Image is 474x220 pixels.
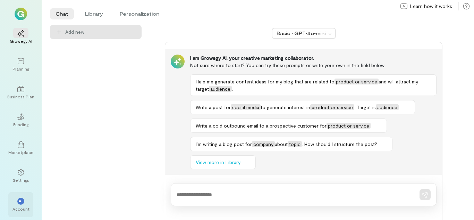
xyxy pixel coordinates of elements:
[196,123,327,129] span: Write a cold outbound email to a prospective customer for
[8,108,33,133] a: Funding
[8,80,33,105] a: Business Plan
[190,100,415,114] button: Write a post forsocial mediato generate interest inproduct or service. Target isaudience.
[190,62,437,69] div: Not sure where to start? You can try these prompts or write your own in the field below.
[65,28,84,35] span: Add new
[190,55,437,62] div: I am Growegy AI, your creative marketing collaborator.
[190,119,387,133] button: Write a cold outbound email to a prospective customer forproduct or service.
[232,86,233,92] span: .
[399,104,400,110] span: .
[275,141,288,147] span: about
[335,79,379,84] span: product or service
[8,163,33,188] a: Settings
[8,149,34,155] div: Marketplace
[10,38,32,44] div: Growegy AI
[196,159,240,166] span: View more in Library
[327,123,371,129] span: product or service
[231,104,261,110] span: social media
[371,123,372,129] span: .
[7,94,34,99] div: Business Plan
[114,8,165,19] li: Personalization
[261,104,310,110] span: to generate interest in
[410,3,452,10] span: Learn how it works
[190,137,392,151] button: I’m writing a blog post forcompanyabouttopic. How should I structure the post?
[310,104,354,110] span: product or service
[50,8,74,19] li: Chat
[302,141,377,147] span: . How should I structure the post?
[196,79,335,84] span: Help me generate content ideas for my blog that are related to
[79,8,109,19] li: Library
[288,141,302,147] span: topic
[196,104,231,110] span: Write a post for
[12,66,29,72] div: Planning
[190,155,256,169] button: View more in Library
[8,136,33,161] a: Marketplace
[252,141,275,147] span: company
[13,177,29,183] div: Settings
[8,24,33,49] a: Growegy AI
[190,74,437,96] button: Help me generate content ideas for my blog that are related toproduct or serviceand will attract ...
[8,52,33,77] a: Planning
[354,104,376,110] span: . Target is
[209,86,232,92] span: audience
[12,206,29,212] div: Account
[376,104,399,110] span: audience
[277,30,327,37] div: Basic · GPT‑4o‑mini
[13,122,28,127] div: Funding
[196,141,252,147] span: I’m writing a blog post for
